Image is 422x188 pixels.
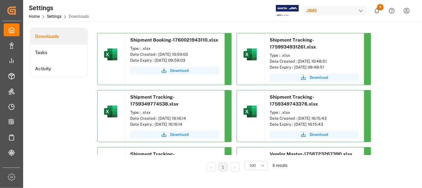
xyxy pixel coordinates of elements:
[222,165,224,170] a: 1
[369,3,384,18] button: show 8 new notifications
[270,74,359,81] button: Download
[270,37,316,49] span: Shipment Tracking-1759934931261.xlsx
[30,61,87,77] a: Activity
[130,151,177,164] span: Shipment Tracking-1759166085683.xlsx
[103,47,119,62] img: microsoft-excel-2019--v1.png
[245,161,268,170] button: open menu
[230,162,240,172] li: Next Page
[276,5,299,16] img: Exertis%20JAM%20-%20Email%20Logo.jpg_1722504956.jpg
[270,94,318,107] span: Shipment Tracking-1759349743376.xlsx
[377,4,384,11] span: 8
[242,47,258,62] img: microsoft-excel-2019--v1.png
[130,94,178,107] span: Shipment Tracking-1759349774538.xlsx
[207,162,216,172] li: Previous Page
[270,151,352,157] span: Vendor Master-1758723267390.xlsx
[270,115,359,121] div: Date Created : [DATE] 16:15:43
[170,68,189,74] span: Download
[130,37,218,43] span: Shipment Booking-1760021943110.xlsx
[30,28,87,45] a: Downloads
[29,3,89,13] div: Settings
[130,110,219,115] div: Type : .xlsx
[130,57,219,63] div: Date Expiry : [DATE] 09:59:03
[270,58,359,64] div: Date Created : [DATE] 10:48:51
[29,14,40,19] a: Home
[218,162,228,172] li: 1
[130,121,219,127] div: Date Expiry : [DATE] 16:16:14
[242,104,258,119] img: microsoft-excel-2019--v1.png
[130,67,219,75] button: Download
[130,131,219,139] button: Download
[130,46,219,51] div: Type : .xlsx
[249,163,256,169] span: 100
[170,132,189,138] span: Download
[270,64,359,70] div: Date Expiry : [DATE] 09:48:51
[303,6,367,16] div: JIMS
[273,163,288,168] span: 8 results
[103,104,119,119] img: microsoft-excel-2019--v1.png
[47,14,61,19] a: Settings
[310,132,328,138] span: Download
[130,51,219,57] div: Date Created : [DATE] 10:59:03
[303,4,369,17] button: JIMS
[30,45,87,61] a: Tasks
[270,52,359,58] div: Type : .xlsx
[270,121,359,127] div: Date Expiry : [DATE] 16:15:43
[310,75,328,80] span: Download
[270,110,359,115] div: Type : .xlsx
[130,115,219,121] div: Date Created : [DATE] 16:16:14
[270,131,359,139] button: Download
[384,3,399,18] button: Help Center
